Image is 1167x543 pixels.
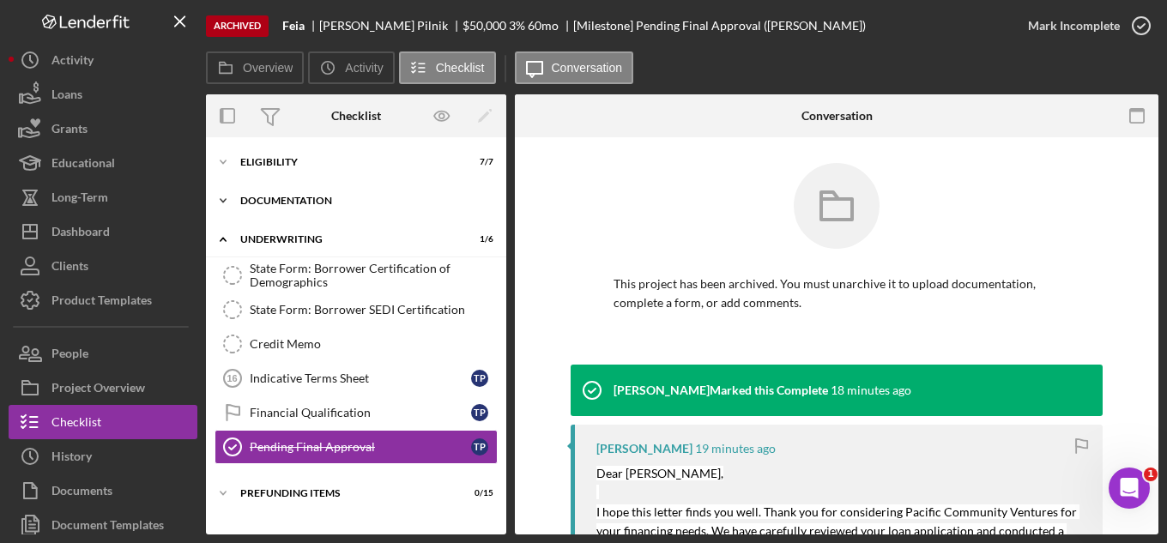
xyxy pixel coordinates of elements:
button: Documents [9,474,197,508]
a: State Form: Borrower SEDI Certification [215,293,498,327]
p: This project has been archived. You must unarchive it to upload documentation, complete a form, o... [614,275,1060,313]
div: T P [471,370,488,387]
div: $50,000 [463,19,506,33]
div: Loans [51,77,82,116]
label: Activity [345,61,383,75]
span: 1 [1144,468,1158,481]
button: Grants [9,112,197,146]
button: Checklist [399,51,496,84]
button: Activity [308,51,394,84]
label: Conversation [552,61,623,75]
div: 7 / 7 [463,157,493,167]
div: Documentation [240,196,485,206]
button: Long-Term [9,180,197,214]
div: History [51,439,92,478]
div: Conversation [801,109,873,123]
label: Checklist [436,61,485,75]
div: Checklist [51,405,101,443]
div: Mark Incomplete [1028,9,1120,43]
div: T P [471,438,488,456]
label: Overview [243,61,293,75]
div: [PERSON_NAME] Marked this Complete [614,383,828,397]
div: Eligibility [240,157,450,167]
div: 60 mo [528,19,559,33]
b: Feia [282,19,305,33]
button: Project Overview [9,371,197,405]
div: Activity [51,43,94,81]
div: Underwriting [240,234,450,244]
div: Grants [51,112,88,150]
a: Financial QualificationTP [215,395,498,430]
div: Long-Term [51,180,108,219]
mark: Dear [PERSON_NAME], [596,466,723,480]
div: Dashboard [51,214,110,253]
iframe: Intercom live chat [1109,468,1150,509]
div: State Form: Borrower SEDI Certification [250,303,497,317]
time: 2025-10-09 20:14 [695,442,776,456]
div: Clients [51,249,88,287]
a: State Form: Borrower Certification of Demographics [215,258,498,293]
button: Loans [9,77,197,112]
div: 0 / 15 [463,488,493,498]
div: 3 % [509,19,525,33]
button: Dashboard [9,214,197,249]
button: History [9,439,197,474]
button: Clients [9,249,197,283]
a: Pending Final ApprovalTP [215,430,498,464]
div: Educational [51,146,115,184]
div: 1 / 6 [463,234,493,244]
time: 2025-10-09 20:14 [831,383,911,397]
div: Financial Qualification [250,406,471,419]
tspan: 16 [227,373,237,383]
div: People [51,336,88,375]
div: [Milestone] Pending Final Approval ([PERSON_NAME]) [573,19,866,33]
div: Project Overview [51,371,145,409]
button: Overview [206,51,304,84]
div: Product Templates [51,283,152,322]
div: Checklist [331,109,381,123]
a: 16Indicative Terms SheetTP [215,361,498,395]
a: Credit Memo [215,327,498,361]
button: People [9,336,197,371]
button: Document Templates [9,508,197,542]
div: Archived [206,15,269,37]
div: [PERSON_NAME] Pilnik [319,19,463,33]
div: [PERSON_NAME] [596,442,692,456]
button: Activity [9,43,197,77]
button: Product Templates [9,283,197,317]
div: Pending Final Approval [250,440,471,454]
div: State Form: Borrower Certification of Demographics [250,262,497,289]
button: Educational [9,146,197,180]
div: Credit Memo [250,337,497,351]
div: Indicative Terms Sheet [250,371,471,385]
div: Documents [51,474,112,512]
div: T P [471,404,488,421]
div: Prefunding Items [240,488,450,498]
button: Conversation [515,51,634,84]
button: Mark Incomplete [1011,9,1158,43]
button: Checklist [9,405,197,439]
